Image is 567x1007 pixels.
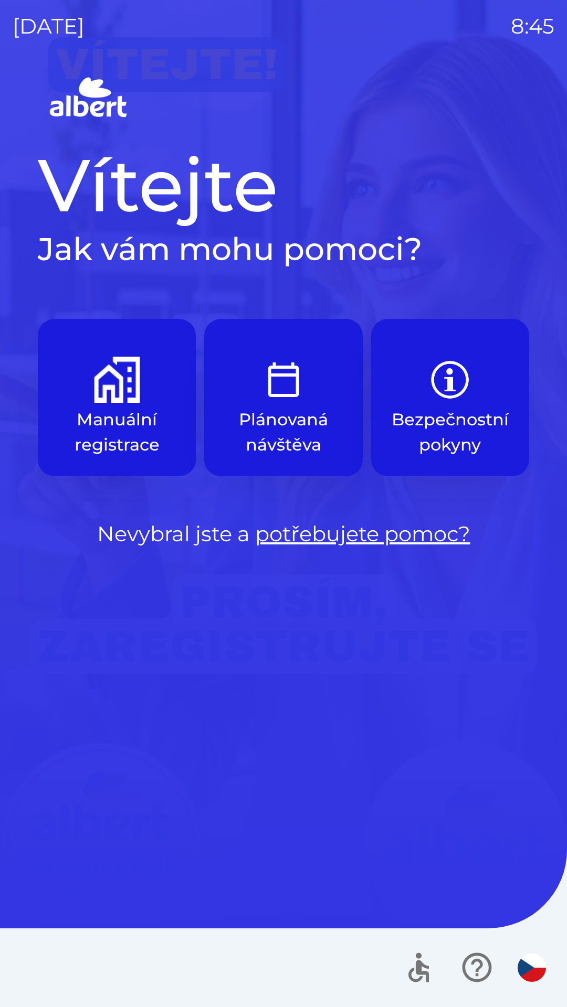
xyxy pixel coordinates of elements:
[94,357,140,403] img: d73f94ca-8ab6-4a86-aa04-b3561b69ae4e.png
[204,319,362,476] button: Plánovaná návštěva
[371,319,529,476] button: Bezpečnostní pokyny
[13,10,85,42] p: [DATE]
[392,407,509,457] p: Bezpečnostní pokyny
[518,954,546,982] img: cs flag
[229,407,337,457] p: Plánovaná návštěva
[255,521,470,547] a: potřebujete pomoc?
[38,141,529,230] h1: Vítejte
[38,518,529,550] p: Nevybral jste a
[260,357,307,403] img: e9efe3d3-6003-445a-8475-3fd9a2e5368f.png
[511,10,554,42] p: 8:45
[63,407,171,457] p: Manuální registrace
[38,319,196,476] button: Manuální registrace
[427,357,473,403] img: b85e123a-dd5f-4e82-bd26-90b222bbbbcf.png
[38,73,529,124] img: Logo
[38,230,529,269] h2: Jak vám mohu pomoci?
